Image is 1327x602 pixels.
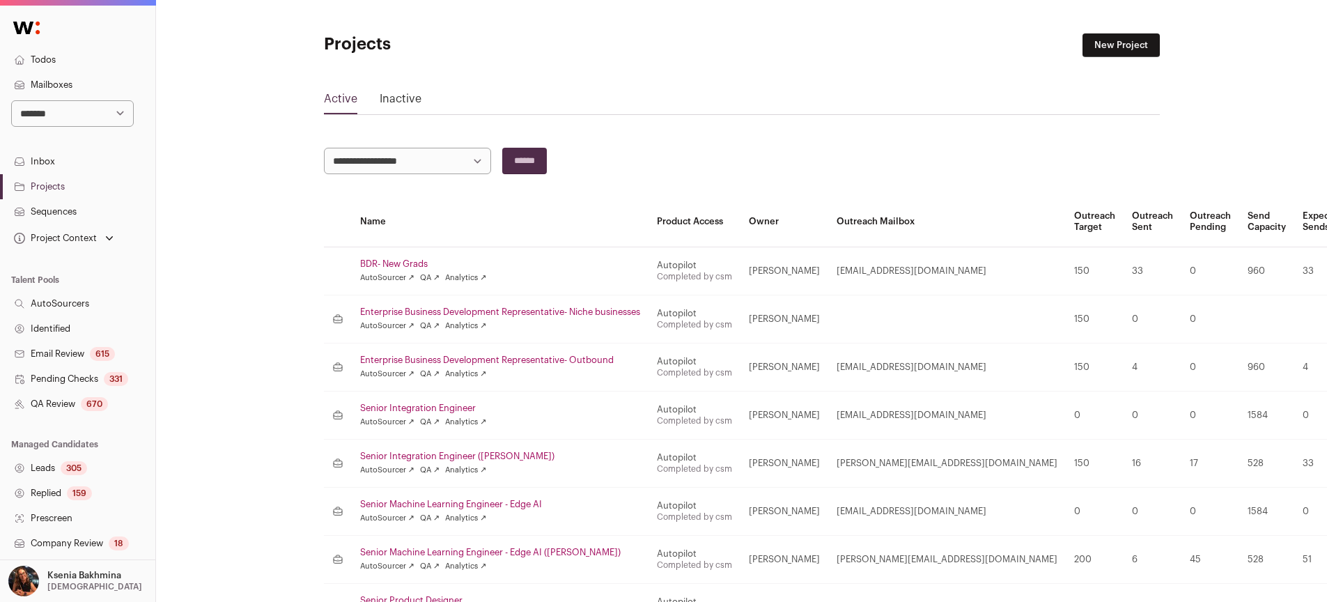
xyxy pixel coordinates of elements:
[81,397,108,411] div: 670
[1181,440,1239,488] td: 17
[360,417,414,428] a: AutoSourcer ↗
[420,513,440,524] a: QA ↗
[1239,440,1294,488] td: 528
[360,321,414,332] a: AutoSourcer ↗
[1066,247,1124,295] td: 150
[445,561,486,572] a: Analytics ↗
[104,372,128,386] div: 331
[11,229,116,248] button: Open dropdown
[360,272,414,284] a: AutoSourcer ↗
[445,369,486,380] a: Analytics ↗
[420,561,440,572] a: QA ↗
[1124,488,1181,536] td: 0
[6,566,145,596] button: Open dropdown
[360,369,414,380] a: AutoSourcer ↗
[6,14,47,42] img: Wellfound
[657,369,732,377] a: Completed by csm
[1066,440,1124,488] td: 150
[828,196,1066,247] th: Outreach Mailbox
[445,417,486,428] a: Analytics ↗
[1239,392,1294,440] td: 1584
[657,260,732,271] div: Autopilot
[360,499,640,510] a: Senior Machine Learning Engineer - Edge AI
[740,247,828,295] td: [PERSON_NAME]
[1239,536,1294,584] td: 528
[828,247,1066,295] td: [EMAIL_ADDRESS][DOMAIN_NAME]
[828,536,1066,584] td: [PERSON_NAME][EMAIL_ADDRESS][DOMAIN_NAME]
[1181,295,1239,344] td: 0
[324,33,603,56] h1: Projects
[1239,344,1294,392] td: 960
[67,486,92,500] div: 159
[657,548,732,559] div: Autopilot
[1181,344,1239,392] td: 0
[420,272,440,284] a: QA ↗
[360,451,640,462] a: Senior Integration Engineer ([PERSON_NAME])
[90,347,115,361] div: 615
[1124,536,1181,584] td: 6
[740,536,828,584] td: [PERSON_NAME]
[1239,488,1294,536] td: 1584
[1124,440,1181,488] td: 16
[1066,344,1124,392] td: 150
[360,547,640,558] a: Senior Machine Learning Engineer - Edge AI ([PERSON_NAME])
[360,465,414,476] a: AutoSourcer ↗
[657,513,732,521] a: Completed by csm
[1066,536,1124,584] td: 200
[324,91,357,113] a: Active
[828,344,1066,392] td: [EMAIL_ADDRESS][DOMAIN_NAME]
[657,452,732,463] div: Autopilot
[1124,196,1181,247] th: Outreach Sent
[1181,536,1239,584] td: 45
[445,272,486,284] a: Analytics ↗
[109,537,129,550] div: 18
[740,295,828,344] td: [PERSON_NAME]
[445,465,486,476] a: Analytics ↗
[657,356,732,367] div: Autopilot
[47,581,142,592] p: [DEMOGRAPHIC_DATA]
[1124,392,1181,440] td: 0
[1124,295,1181,344] td: 0
[380,91,421,113] a: Inactive
[1066,295,1124,344] td: 150
[420,321,440,332] a: QA ↗
[740,392,828,440] td: [PERSON_NAME]
[657,308,732,319] div: Autopilot
[740,196,828,247] th: Owner
[420,417,440,428] a: QA ↗
[1181,488,1239,536] td: 0
[1181,196,1239,247] th: Outreach Pending
[1124,344,1181,392] td: 4
[657,417,732,425] a: Completed by csm
[11,233,97,244] div: Project Context
[1181,392,1239,440] td: 0
[47,570,121,581] p: Ksenia Bakhmina
[1124,247,1181,295] td: 33
[740,440,828,488] td: [PERSON_NAME]
[1239,247,1294,295] td: 960
[420,465,440,476] a: QA ↗
[360,403,640,414] a: Senior Integration Engineer
[657,321,732,329] a: Completed by csm
[1239,196,1294,247] th: Send Capacity
[828,488,1066,536] td: [EMAIL_ADDRESS][DOMAIN_NAME]
[828,440,1066,488] td: [PERSON_NAME][EMAIL_ADDRESS][DOMAIN_NAME]
[657,561,732,569] a: Completed by csm
[420,369,440,380] a: QA ↗
[657,404,732,415] div: Autopilot
[360,561,414,572] a: AutoSourcer ↗
[657,465,732,473] a: Completed by csm
[360,258,640,270] a: BDR- New Grads
[1066,196,1124,247] th: Outreach Target
[657,500,732,511] div: Autopilot
[360,307,640,318] a: Enterprise Business Development Representative- Niche businesses
[1181,247,1239,295] td: 0
[445,513,486,524] a: Analytics ↗
[360,355,640,366] a: Enterprise Business Development Representative- Outbound
[740,344,828,392] td: [PERSON_NAME]
[828,392,1066,440] td: [EMAIL_ADDRESS][DOMAIN_NAME]
[649,196,740,247] th: Product Access
[352,196,649,247] th: Name
[657,272,732,281] a: Completed by csm
[1066,392,1124,440] td: 0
